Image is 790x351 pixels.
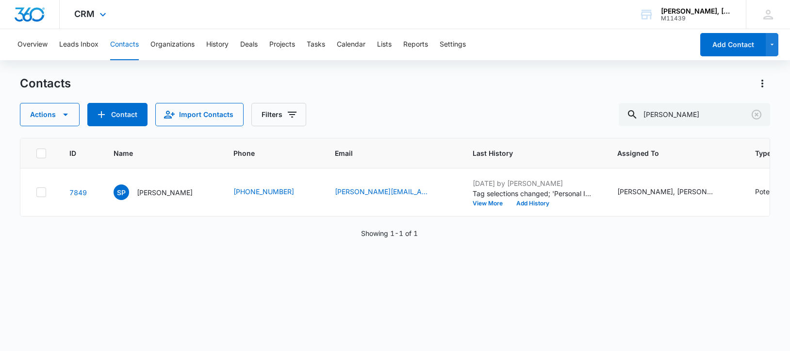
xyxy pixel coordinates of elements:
p: [PERSON_NAME] [137,187,193,198]
button: Import Contacts [155,103,244,126]
button: Lists [377,29,392,60]
span: Phone [233,148,297,158]
span: Email [335,148,435,158]
div: account name [661,7,732,15]
div: account id [661,15,732,22]
span: Name [114,148,196,158]
p: Tag selections changed; 'Personal Injury' was added. [473,188,594,199]
button: Filters [251,103,306,126]
button: Actions [20,103,80,126]
span: SP [114,184,129,200]
button: Organizations [150,29,195,60]
span: Last History [473,148,580,158]
span: Assigned To [617,148,718,158]
button: Calendar [337,29,365,60]
button: Settings [440,29,466,60]
button: Actions [755,76,770,91]
p: Showing 1-1 of 1 [361,228,418,238]
button: Leads Inbox [59,29,99,60]
div: Phone - (423) 432-0323 - Select to Edit Field [233,186,312,198]
input: Search Contacts [619,103,770,126]
button: Overview [17,29,48,60]
div: Email - shikha.1029@gmail.com - Select to Edit Field [335,186,449,198]
button: Contacts [110,29,139,60]
span: CRM [74,9,95,19]
button: Deals [240,29,258,60]
a: [PHONE_NUMBER] [233,186,294,197]
button: Tasks [307,29,325,60]
button: Add History [510,201,556,206]
div: [PERSON_NAME], [PERSON_NAME] [617,186,714,197]
p: [DATE] by [PERSON_NAME] [473,178,594,188]
button: Reports [403,29,428,60]
a: Navigate to contact details page for Shikha Patel [69,188,87,197]
div: Assigned To - Joshua Weiss, Rachel Teleis - Select to Edit Field [617,186,732,198]
button: Clear [749,107,764,122]
button: Add Contact [700,33,766,56]
a: [PERSON_NAME][EMAIL_ADDRESS][DOMAIN_NAME] [335,186,432,197]
button: History [206,29,229,60]
button: Add Contact [87,103,148,126]
button: Projects [269,29,295,60]
h1: Contacts [20,76,71,91]
div: Name - Shikha Patel - Select to Edit Field [114,184,210,200]
span: ID [69,148,76,158]
button: View More [473,201,510,206]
